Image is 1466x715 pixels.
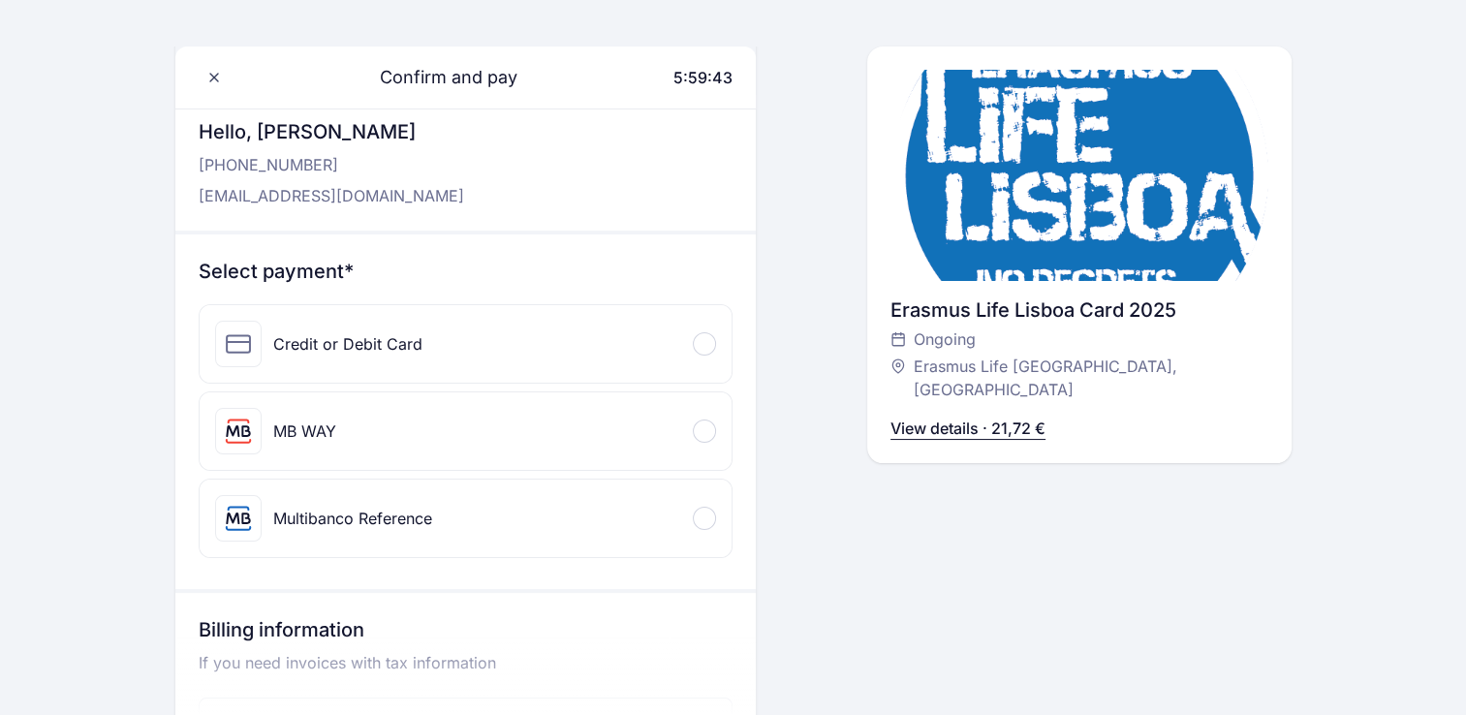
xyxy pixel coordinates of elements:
p: [PHONE_NUMBER] [199,153,464,176]
span: Erasmus Life [GEOGRAPHIC_DATA], [GEOGRAPHIC_DATA] [914,355,1249,401]
div: MB WAY [273,420,336,443]
h3: Billing information [199,616,733,651]
p: If you need invoices with tax information [199,651,733,690]
span: Confirm and pay [357,64,517,91]
h3: Select payment* [199,258,733,285]
h3: Hello, [PERSON_NAME] [199,118,464,145]
span: Ongoing [914,327,976,351]
div: Multibanco Reference [273,507,432,530]
span: 5:59:43 [673,68,733,87]
div: Credit or Debit Card [273,332,422,356]
p: View details · 21,72 € [890,417,1045,440]
div: Erasmus Life Lisboa Card 2025 [890,296,1268,324]
p: [EMAIL_ADDRESS][DOMAIN_NAME] [199,184,464,207]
